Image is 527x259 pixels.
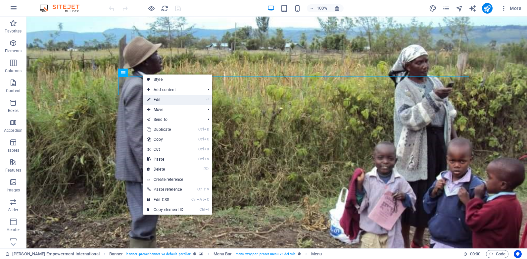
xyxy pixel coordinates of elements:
a: Send to [143,115,202,125]
i: Ctrl [197,187,203,191]
span: . banner .preset-banner-v3-default .parallax [125,250,191,258]
h6: Session time [463,250,481,258]
a: Ctrl⇧VPaste reference [143,184,187,194]
button: Click here to leave preview mode and continue editing [147,4,155,12]
img: Editor Logo [38,4,88,12]
i: ⇧ [203,187,206,191]
p: Features [5,168,21,173]
a: Click to cancel selection. Double-click to open Pages [5,250,100,258]
a: CtrlICopy element ID [143,205,187,215]
span: Click to select. Double-click to edit [311,250,322,258]
span: . menu-wrapper .preset-menu-v2-default [234,250,295,258]
i: C [204,197,209,202]
p: Header [7,227,20,233]
span: Click to select. Double-click to edit [214,250,232,258]
span: More [501,5,521,12]
p: Accordion [4,128,23,133]
i: Ctrl [198,127,204,131]
button: design [429,4,437,12]
a: CtrlCCopy [143,134,187,144]
p: Favorites [5,28,22,34]
i: V [207,187,209,191]
p: Boxes [8,108,19,113]
nav: breadcrumb [109,250,322,258]
a: ⌦Delete [143,164,187,174]
a: Style [143,75,212,84]
i: C [204,137,209,141]
i: I [206,207,209,212]
button: text_generator [469,4,477,12]
button: Code [486,250,508,258]
button: reload [161,4,168,12]
a: ⏎Edit [143,95,187,105]
span: Click to select. Double-click to edit [109,250,123,258]
button: pages [442,4,450,12]
i: This element is a customizable preset [298,252,301,256]
i: Ctrl [198,157,204,161]
span: Move [143,105,202,115]
i: This element is a customizable preset [193,252,196,256]
i: Ctrl [198,137,204,141]
a: Create reference [143,175,212,184]
i: Alt [197,197,204,202]
i: Navigator [455,5,463,12]
button: 100% [307,4,330,12]
i: D [204,127,209,131]
i: Reload page [161,5,168,12]
button: publish [482,3,493,14]
i: On resize automatically adjust zoom level to fit chosen device. [334,5,340,11]
i: Ctrl [198,147,204,151]
i: ⌦ [204,167,209,171]
a: CtrlAltCEdit CSS [143,195,187,205]
i: AI Writer [469,5,476,12]
p: Tables [7,148,19,153]
span: 00 00 [470,250,480,258]
i: Publish [483,5,491,12]
span: Code [489,250,505,258]
span: : [475,251,476,256]
button: navigator [455,4,463,12]
i: Ctrl [200,207,205,212]
i: Ctrl [191,197,197,202]
a: CtrlDDuplicate [143,125,187,134]
p: Images [7,187,20,193]
a: CtrlXCut [143,144,187,154]
p: Elements [5,48,22,54]
i: Design (Ctrl+Alt+Y) [429,5,437,12]
a: CtrlVPaste [143,154,187,164]
p: Slider [8,207,19,213]
i: This element contains a background [199,252,203,256]
h6: 100% [317,4,327,12]
span: Add content [143,85,202,95]
i: X [204,147,209,151]
p: Columns [5,68,22,74]
button: More [498,3,524,14]
button: Usercentrics [514,250,522,258]
i: Pages (Ctrl+Alt+S) [442,5,450,12]
i: V [204,157,209,161]
p: Content [6,88,21,93]
i: ⏎ [206,97,209,102]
